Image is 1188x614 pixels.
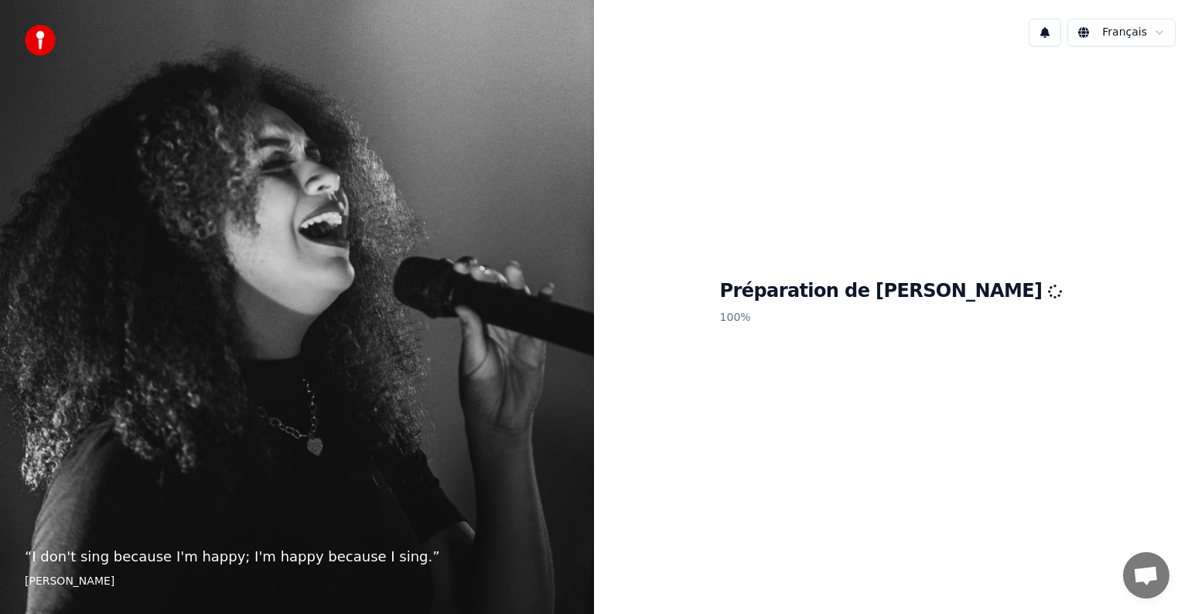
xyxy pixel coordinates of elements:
h1: Préparation de [PERSON_NAME] [720,279,1063,304]
a: Ouvrir le chat [1123,552,1169,599]
p: “ I don't sing because I'm happy; I'm happy because I sing. ” [25,546,569,568]
img: youka [25,25,56,56]
p: 100 % [720,304,1063,332]
footer: [PERSON_NAME] [25,574,569,589]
